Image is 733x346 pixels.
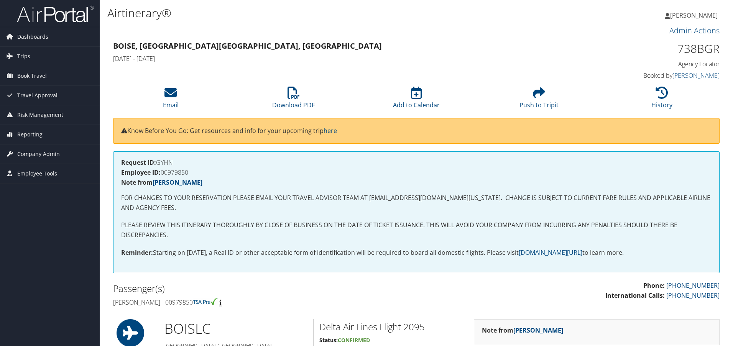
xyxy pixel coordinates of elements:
strong: Phone: [643,281,665,290]
a: here [324,126,337,135]
span: Reporting [17,125,43,144]
span: Confirmed [338,336,370,344]
p: PLEASE REVIEW THIS ITINERARY THOROUGHLY BY CLOSE OF BUSINESS ON THE DATE OF TICKET ISSUANCE. THIS... [121,220,712,240]
a: History [651,91,672,109]
strong: Employee ID: [121,168,161,177]
h2: Passenger(s) [113,282,411,295]
span: [PERSON_NAME] [670,11,718,20]
a: [PERSON_NAME] [672,71,720,80]
h4: Agency Locator [577,60,720,68]
h4: 00979850 [121,169,712,175]
h1: Airtinerary® [107,5,519,21]
h4: GYHN [121,159,712,166]
h4: [PERSON_NAME] - 00979850 [113,298,411,307]
strong: International Calls: [605,291,665,300]
a: [PERSON_NAME] [153,178,202,187]
strong: Note from [121,178,202,187]
strong: Reminder: [121,248,153,257]
strong: Boise, [GEOGRAPHIC_DATA] [GEOGRAPHIC_DATA], [GEOGRAPHIC_DATA] [113,41,382,51]
p: Starting on [DATE], a Real ID or other acceptable form of identification will be required to boar... [121,248,712,258]
a: [PERSON_NAME] [665,4,725,27]
a: Add to Calendar [393,91,440,109]
strong: Request ID: [121,158,156,167]
span: Risk Management [17,105,63,125]
span: Company Admin [17,144,60,164]
span: Dashboards [17,27,48,46]
a: [PHONE_NUMBER] [666,281,720,290]
a: Email [163,91,179,109]
a: Download PDF [272,91,315,109]
a: Push to Tripit [519,91,559,109]
img: tsa-precheck.png [193,298,218,305]
h4: Booked by [577,71,720,80]
span: Trips [17,47,30,66]
span: Travel Approval [17,86,58,105]
a: [DOMAIN_NAME][URL] [519,248,582,257]
p: FOR CHANGES TO YOUR RESERVATION PLEASE EMAIL YOUR TRAVEL ADVISOR TEAM AT [EMAIL_ADDRESS][DOMAIN_N... [121,193,712,213]
span: Employee Tools [17,164,57,183]
h1: BOI SLC [164,319,307,338]
h2: Delta Air Lines Flight 2095 [319,320,462,333]
strong: Status: [319,336,338,344]
span: Book Travel [17,66,47,85]
h1: 738BGR [577,41,720,57]
h4: [DATE] - [DATE] [113,54,565,63]
a: Admin Actions [669,25,720,36]
a: [PHONE_NUMBER] [666,291,720,300]
p: Know Before You Go: Get resources and info for your upcoming trip [121,126,712,136]
strong: Note from [482,326,563,335]
a: [PERSON_NAME] [513,326,563,335]
img: airportal-logo.png [17,5,94,23]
